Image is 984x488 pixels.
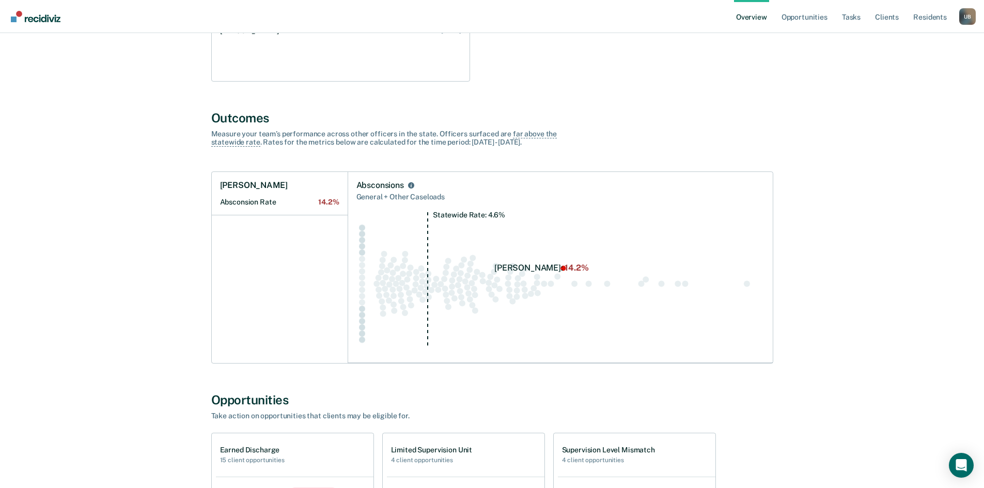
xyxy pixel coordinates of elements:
div: Measure your team’s performance across other officer s in the state. Officer s surfaced are . Rat... [211,130,573,147]
h1: Earned Discharge [220,446,285,454]
div: Take action on opportunities that clients may be eligible for. [211,412,573,420]
div: General + Other Caseloads [356,191,764,203]
div: Swarm plot of all absconsion rates in the state for NOT_SEX_OFFENSE caseloads, highlighting value... [356,212,764,355]
h2: 15 client opportunities [220,456,285,464]
div: Outcomes [211,111,773,125]
span: 14.2% [318,198,339,207]
img: Recidiviz [11,11,60,22]
span: far above the statewide rate [211,130,557,147]
div: U B [959,8,976,25]
button: Profile dropdown button [959,8,976,25]
h2: 4 client opportunities [562,456,655,464]
div: Opportunities [211,392,773,407]
h2: Absconsion Rate [220,198,339,207]
button: Absconsions [406,180,416,191]
h1: [PERSON_NAME] [220,180,288,191]
tspan: Statewide Rate: 4.6% [432,211,505,219]
h1: Supervision Level Mismatch [562,446,655,454]
div: Absconsions [356,180,404,191]
div: Open Intercom Messenger [949,453,974,478]
h2: 4 client opportunities [391,456,473,464]
a: [PERSON_NAME]Absconsion Rate14.2% [212,172,348,215]
h1: Limited Supervision Unit [391,446,473,454]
